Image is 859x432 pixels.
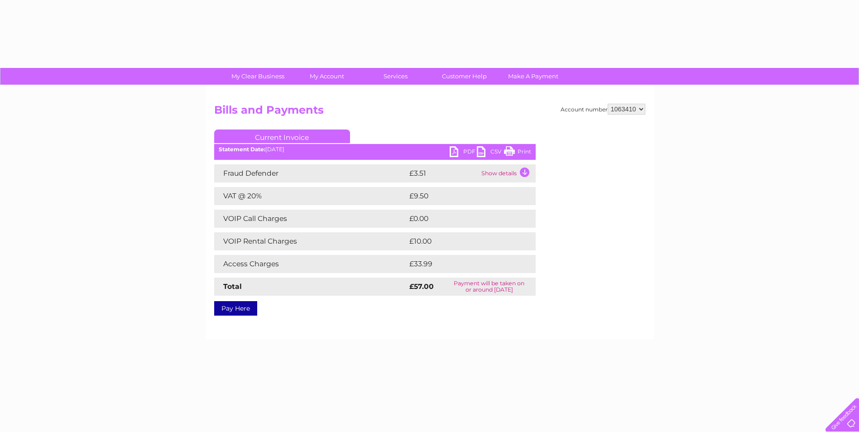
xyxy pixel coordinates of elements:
td: VOIP Rental Charges [214,232,407,250]
strong: Total [223,282,242,291]
a: CSV [477,146,504,159]
td: £9.50 [407,187,515,205]
td: VAT @ 20% [214,187,407,205]
td: £33.99 [407,255,518,273]
a: Pay Here [214,301,257,316]
a: Current Invoice [214,130,350,143]
b: Statement Date: [219,146,265,153]
td: £10.00 [407,232,517,250]
strong: £57.00 [409,282,434,291]
td: £3.51 [407,164,479,182]
h2: Bills and Payments [214,104,645,121]
td: Payment will be taken on or around [DATE] [443,278,536,296]
td: Show details [479,164,536,182]
td: Fraud Defender [214,164,407,182]
td: Access Charges [214,255,407,273]
a: My Account [289,68,364,85]
a: Services [358,68,433,85]
td: £0.00 [407,210,515,228]
a: PDF [450,146,477,159]
div: Account number [561,104,645,115]
td: VOIP Call Charges [214,210,407,228]
a: My Clear Business [221,68,295,85]
div: [DATE] [214,146,536,153]
a: Make A Payment [496,68,571,85]
a: Print [504,146,531,159]
a: Customer Help [427,68,502,85]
